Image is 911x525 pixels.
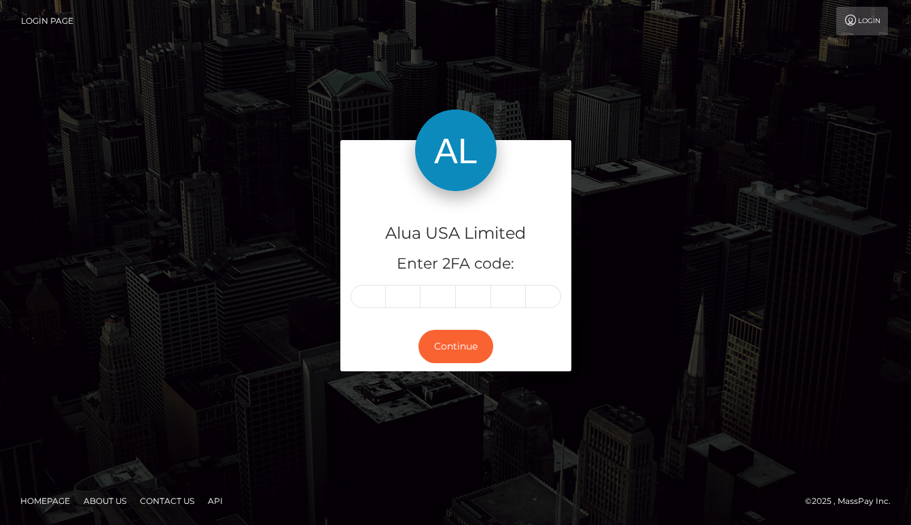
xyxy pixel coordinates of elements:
[21,7,73,35] a: Login Page
[351,222,561,245] h4: Alua USA Limited
[415,109,497,191] img: Alua USA Limited
[78,490,132,511] a: About Us
[805,494,901,509] div: © 2025 , MassPay Inc.
[135,490,200,511] a: Contact Us
[418,330,493,363] button: Continue
[351,254,561,275] h5: Enter 2FA code:
[15,490,75,511] a: Homepage
[202,490,228,511] a: API
[836,7,888,35] a: Login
